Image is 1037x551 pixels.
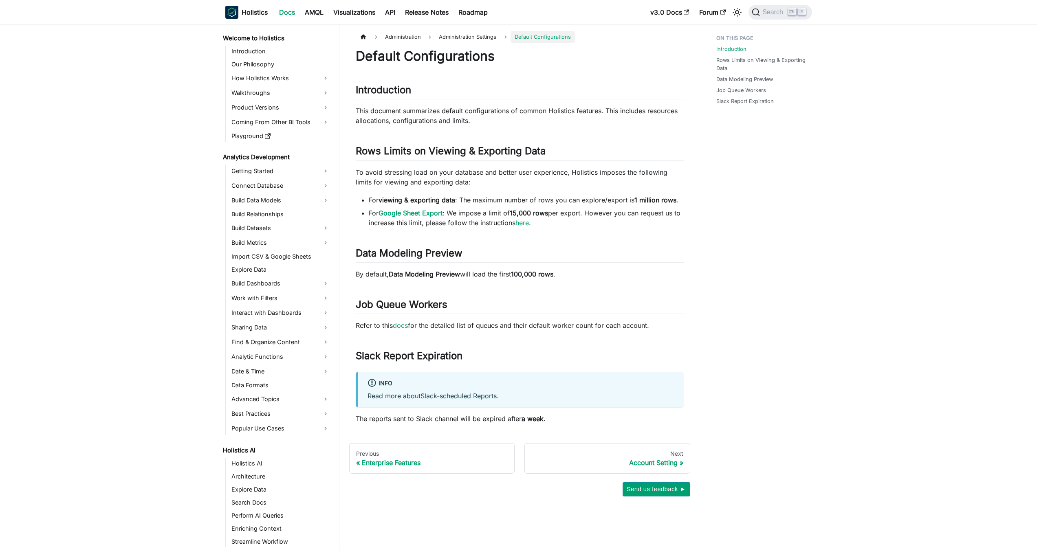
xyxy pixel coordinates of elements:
[229,471,332,482] a: Architecture
[229,251,332,262] a: Import CSV & Google Sheets
[356,414,684,424] p: The reports sent to Slack channel will be expired after .
[229,264,332,275] a: Explore Data
[380,6,400,19] a: API
[229,209,332,220] a: Build Relationships
[356,106,684,125] p: This document summarizes default configurations of common Holistics features. This includes resou...
[379,209,443,217] a: Google Sheet Export
[760,9,788,16] span: Search
[749,5,812,20] button: Search (Ctrl+K)
[716,75,773,83] a: Data Modeling Preview
[242,7,268,17] b: Holistics
[229,321,332,334] a: Sharing Data
[229,277,332,290] a: Build Dashboards
[435,31,500,43] span: Administration Settings
[381,31,425,43] span: Administration
[300,6,328,19] a: AMQL
[356,167,684,187] p: To avoid stressing load on your database and better user experience, Holistics imposes the follow...
[229,407,332,420] a: Best Practices
[217,24,339,551] nav: Docs sidebar
[454,6,493,19] a: Roadmap
[356,145,684,160] h2: Rows Limits on Viewing & Exporting Data
[623,482,690,496] button: Send us feedback ►
[421,392,497,400] a: Slack-scheduled Reports
[524,443,690,474] a: NextAccount Setting
[356,299,684,314] h2: Job Queue Workers
[389,270,460,278] strong: Data Modeling Preview
[522,415,544,423] strong: a week
[716,56,807,72] a: Rows Limits on Viewing & Exporting Data
[356,459,508,467] div: Enterprise Features
[531,450,683,457] div: Next
[229,393,332,406] a: Advanced Topics
[328,6,380,19] a: Visualizations
[356,48,684,64] h1: Default Configurations
[356,84,684,99] h2: Introduction
[229,59,332,70] a: Our Philosophy
[356,31,684,43] nav: Breadcrumbs
[531,459,683,467] div: Account Setting
[229,497,332,508] a: Search Docs
[511,31,575,43] span: Default Configurations
[634,196,676,204] strong: 1 million rows
[379,196,455,204] strong: viewing & exporting data
[229,306,332,319] a: Interact with Dashboards
[716,45,746,53] a: Introduction
[393,321,408,329] a: docs
[220,445,332,456] a: Holistics AI
[368,391,674,401] p: Read more about .
[356,269,684,279] p: By default, will load the first .
[229,292,332,305] a: Work with Filters
[716,86,766,94] a: Job Queue Workers
[229,72,332,85] a: How Holistics Works
[229,536,332,547] a: Streamline Workflow
[349,443,515,474] a: PreviousEnterprise Features
[731,6,744,19] button: Switch between dark and light mode (currently light mode)
[510,209,548,217] strong: 15,000 rows
[356,247,684,263] h2: Data Modeling Preview
[356,31,371,43] a: Home page
[627,484,686,494] span: Send us feedback ►
[229,484,332,495] a: Explore Data
[229,101,332,114] a: Product Versions
[229,130,332,142] a: Playground
[225,6,268,19] a: HolisticsHolistics
[511,270,553,278] strong: 100,000 rows
[645,6,694,19] a: v3.0 Docs
[798,8,806,15] kbd: K
[229,222,332,235] a: Build Datasets
[225,6,238,19] img: Holistics
[694,6,731,19] a: Forum
[220,33,332,44] a: Welcome to Holistics
[716,97,774,105] a: Slack Report Expiration
[356,450,508,457] div: Previous
[229,46,332,57] a: Introduction
[369,208,684,228] li: For : We impose a limit of per export. However you can request us to increase this limit, please ...
[229,510,332,521] a: Perform AI Queries
[349,443,690,474] nav: Docs pages
[274,6,300,19] a: Docs
[229,165,332,178] a: Getting Started
[229,380,332,391] a: Data Formats
[229,422,332,435] a: Popular Use Cases
[229,458,332,469] a: Holistics AI
[356,321,684,330] p: Refer to this for the detailed list of queues and their default worker count for each account.
[356,350,684,365] h2: Slack Report Expiration
[229,179,332,192] a: Connect Database
[229,350,332,363] a: Analytic Functions
[229,86,332,99] a: Walkthroughs
[229,194,332,207] a: Build Data Models
[229,523,332,534] a: Enriching Context
[368,378,674,389] div: info
[400,6,454,19] a: Release Notes
[229,365,332,378] a: Date & Time
[229,236,332,249] a: Build Metrics
[220,151,332,163] a: Analytics Development
[229,116,332,129] a: Coming From Other BI Tools
[229,336,332,349] a: Find & Organize Content
[369,195,684,205] li: For : The maximum number of rows you can explore/export is .
[515,219,529,227] a: here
